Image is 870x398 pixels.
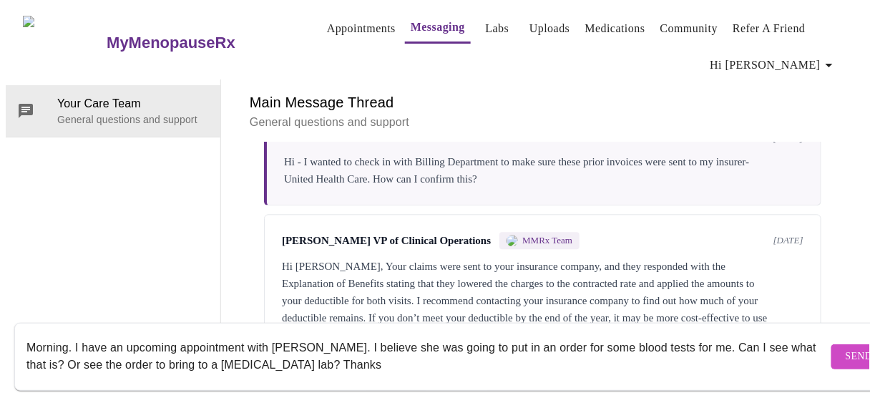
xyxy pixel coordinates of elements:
span: [DATE] [773,235,803,246]
span: MMRx Team [522,235,572,246]
p: General questions and support [250,114,836,131]
a: Uploads [529,19,570,39]
span: Your Care Team [57,95,209,112]
span: Hi [PERSON_NAME] [710,55,838,75]
div: Hi - I wanted to check in with Billing Department to make sure these prior invoices were sent to ... [284,153,803,188]
h6: Main Message Thread [250,91,836,114]
textarea: Send a message about your appointment [26,334,828,379]
a: Messaging [411,17,465,37]
span: [PERSON_NAME] VP of Clinical Operations [282,235,491,247]
a: Refer a Friend [733,19,806,39]
img: MyMenopauseRx Logo [23,16,105,69]
a: Medications [585,19,645,39]
div: Your Care TeamGeneral questions and support [6,85,220,137]
button: Appointments [321,14,401,43]
button: Medications [580,14,651,43]
button: Labs [474,14,520,43]
img: MMRX [507,235,518,246]
a: Labs [486,19,509,39]
button: Hi [PERSON_NAME] [705,51,844,79]
button: Messaging [405,13,471,44]
a: MyMenopauseRx [105,18,293,68]
p: General questions and support [57,112,209,127]
button: Uploads [524,14,576,43]
a: Community [660,19,718,39]
h3: MyMenopauseRx [107,34,235,52]
button: Community [655,14,724,43]
button: Refer a Friend [727,14,811,43]
div: Hi [PERSON_NAME], Your claims were sent to your insurance company, and they responded with the Ex... [282,258,803,344]
a: Appointments [327,19,396,39]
